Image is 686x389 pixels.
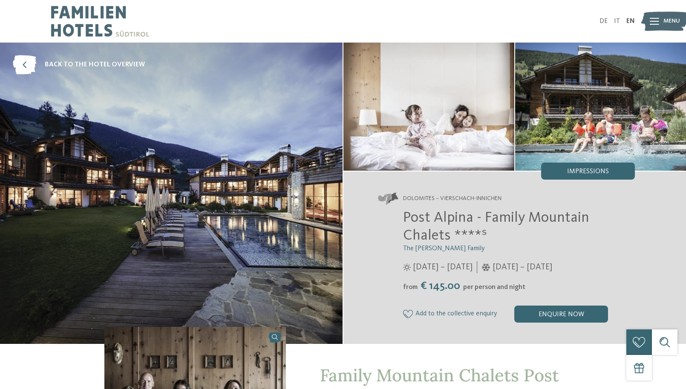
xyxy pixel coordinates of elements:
[600,18,608,25] a: DE
[13,55,145,74] a: back to the hotel overview
[493,261,552,273] span: [DATE] – [DATE]
[403,194,502,203] span: Dolomites – Vierschach-Innichen
[413,261,473,273] span: [DATE] – [DATE]
[567,168,609,175] span: Impressions
[403,263,411,271] i: Opening times in summer
[343,43,514,171] img: The family hotel in Innichen with Alpine village flair
[515,43,686,171] img: The family hotel in Innichen with Alpine village flair
[45,60,145,69] span: back to the hotel overview
[418,280,462,292] span: € 145.00
[626,18,635,25] a: EN
[614,18,620,25] a: IT
[514,306,608,323] div: enquire now
[415,310,497,318] span: Add to the collective enquiry
[403,210,589,243] span: Post Alpina - Family Mountain Chalets ****ˢ
[663,17,680,26] span: Menu
[481,263,490,271] i: Opening times in winter
[403,245,485,252] span: The [PERSON_NAME] Family
[463,284,525,291] span: per person and night
[403,284,418,291] span: from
